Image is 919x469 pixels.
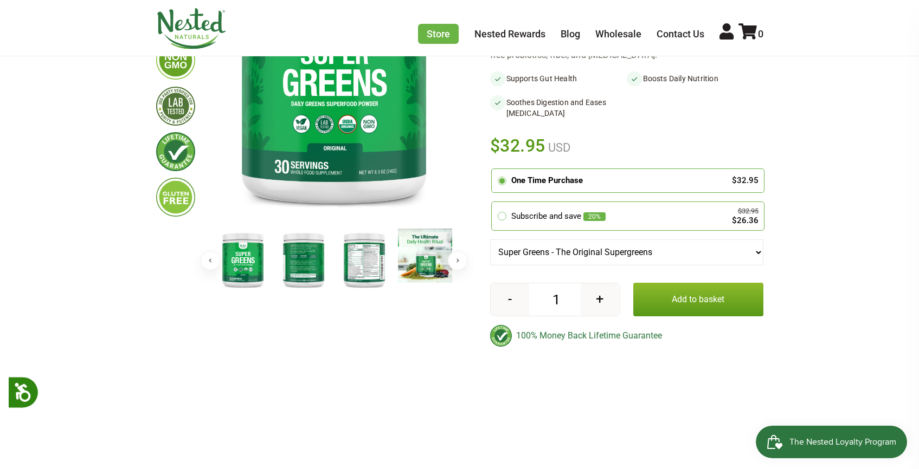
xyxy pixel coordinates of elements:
[490,71,627,86] li: Supports Gut Health
[758,28,763,40] span: 0
[156,41,195,80] img: gmofree
[581,283,619,316] button: +
[277,229,331,291] img: Super Greens - The Original Supergreens
[633,283,763,316] button: Add to basket
[491,283,529,316] button: -
[156,8,227,49] img: Nested Naturals
[756,426,908,458] iframe: Button to open loyalty program pop-up
[545,141,570,154] span: USD
[490,134,546,158] span: $32.95
[216,229,270,291] img: Super Greens - The Original Supergreens
[627,71,763,86] li: Boosts Daily Nutrition
[490,325,512,347] img: badge-lifetimeguarantee-color.svg
[156,87,195,126] img: thirdpartytested
[490,95,627,121] li: Soothes Digestion and Eases [MEDICAL_DATA]
[474,28,545,40] a: Nested Rewards
[337,229,391,291] img: Super Greens - The Original Supergreens
[448,251,467,270] button: Next
[490,325,763,347] div: 100% Money Back Lifetime Guarantee
[561,28,580,40] a: Blog
[156,178,195,217] img: glutenfree
[657,28,704,40] a: Contact Us
[418,24,459,44] a: Store
[156,132,195,171] img: lifetimeguarantee
[595,28,641,40] a: Wholesale
[738,28,763,40] a: 0
[398,229,452,283] img: Super Greens - The Original Supergreens
[201,251,220,270] button: Previous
